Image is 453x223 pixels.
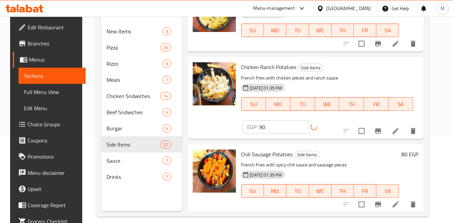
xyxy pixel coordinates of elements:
button: MO [264,24,286,37]
span: Coupons [28,136,80,145]
span: Chicken Sndwiches [107,92,160,100]
a: Edit menu item [392,40,400,48]
button: delete [405,123,421,139]
div: Beef Sndwiches4 [101,104,182,120]
span: 4 [163,125,171,132]
button: SU [241,97,266,111]
div: New Items3 [101,23,182,39]
img: Chicken Ranch Potatoes [193,62,236,105]
span: Side Items [298,64,324,72]
span: 3 [163,28,171,35]
span: Burgar [107,124,162,132]
span: TH [342,99,361,109]
span: 4 [163,109,171,116]
a: Choice Groups [13,116,86,132]
div: items [162,157,171,165]
span: FR [367,99,386,109]
div: items [162,76,171,84]
span: 26 [160,44,171,51]
span: Promotions [28,153,80,161]
span: MO [267,186,284,196]
p: French fries with chicken pieces and ranch sauce [241,74,413,82]
span: Edit Restaurant [28,23,80,31]
a: Menu disclaimer [13,165,86,181]
button: SA [376,24,399,37]
a: Full Menu View [19,84,86,100]
span: Coverage Report [28,201,80,209]
img: Chili Sausage Potatoes [193,150,236,193]
span: 6 [163,61,171,67]
span: FR [357,26,374,35]
span: New Items [107,27,162,35]
button: SA [389,97,413,111]
div: Pizza26 [101,39,182,56]
span: 7 [163,77,171,83]
button: TU [286,24,309,37]
span: SU [244,26,262,35]
p: EGP [247,123,257,131]
div: Rizzo [107,60,162,68]
nav: Menu sections [101,21,182,188]
button: WE [309,184,332,198]
div: Menu-management [253,4,295,12]
span: MO [269,99,288,109]
input: Please enter price [260,120,309,134]
span: M [441,5,445,12]
span: Drinks [107,173,162,181]
h6: 80 EGP [402,150,419,159]
span: Select to update [355,124,369,138]
span: TH [334,26,352,35]
span: SA [379,186,396,196]
button: FR [354,184,376,198]
a: Sections [19,68,86,84]
span: FR [357,186,374,196]
span: WE [312,186,329,196]
div: Meals7 [101,72,182,88]
span: Menus [29,56,80,64]
span: Chicken Ranch Potatoes [241,62,297,72]
button: delete [405,36,421,52]
button: MO [266,97,291,111]
button: MO [264,184,286,198]
div: items [162,60,171,68]
button: SU [241,24,264,37]
span: SA [391,99,411,109]
span: Chili Sausage Potatoes [241,149,293,159]
span: Meals [107,76,162,84]
button: TH [339,97,364,111]
span: Choice Groups [28,120,80,128]
span: MO [267,26,284,35]
a: Edit Restaurant [13,19,86,35]
button: TH [332,24,354,37]
button: FR [364,97,389,111]
a: Edit Menu [19,100,86,116]
button: WE [309,24,332,37]
span: Branches [28,39,80,47]
button: TU [291,97,315,111]
span: SA [379,26,396,35]
div: Side Items [294,151,320,159]
button: Branch-specific-item [370,36,386,52]
div: Sauce7 [101,153,182,169]
button: SA [376,184,399,198]
span: TH [334,186,352,196]
button: delete [405,196,421,213]
p: French fries with spicy chili sauce and sausage pieces [241,161,399,169]
div: [GEOGRAPHIC_DATA] [327,5,371,12]
a: Promotions [13,149,86,165]
button: TH [332,184,354,198]
a: Upsell [13,181,86,197]
span: TU [289,26,306,35]
a: Coupons [13,132,86,149]
button: Branch-specific-item [370,196,386,213]
span: 14 [160,93,171,99]
span: [DATE] 01:39 PM [247,85,285,91]
button: TU [286,184,309,198]
span: [DATE] 01:39 PM [247,172,285,178]
span: Side Items [295,151,320,159]
a: Coverage Report [13,197,86,213]
span: Full Menu View [24,88,80,96]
